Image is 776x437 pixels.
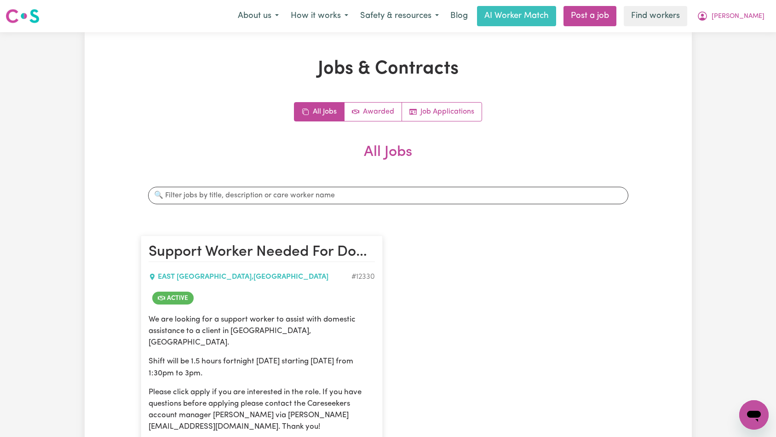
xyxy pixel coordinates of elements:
[345,103,402,121] a: Active jobs
[354,6,445,26] button: Safety & resources
[141,58,636,80] h1: Jobs & Contracts
[149,271,351,282] div: EAST [GEOGRAPHIC_DATA] , [GEOGRAPHIC_DATA]
[477,6,556,26] a: AI Worker Match
[6,8,40,24] img: Careseekers logo
[402,103,482,121] a: Job applications
[351,271,375,282] div: Job ID #12330
[624,6,687,26] a: Find workers
[285,6,354,26] button: How it works
[141,144,636,176] h2: All Jobs
[712,11,765,22] span: [PERSON_NAME]
[149,386,375,433] p: Please click apply if you are interested in the role. If you have questions before applying pleas...
[232,6,285,26] button: About us
[149,314,375,349] p: We are looking for a support worker to assist with domestic assistance to a client in [GEOGRAPHIC...
[148,187,628,204] input: 🔍 Filter jobs by title, description or care worker name
[563,6,616,26] a: Post a job
[445,6,473,26] a: Blog
[6,6,40,27] a: Careseekers logo
[152,292,194,305] span: Job is active
[739,400,769,430] iframe: Button to launch messaging window
[294,103,345,121] a: All jobs
[149,356,375,379] p: Shift will be 1.5 hours fortnight [DATE] starting [DATE] from 1:30pm to 3pm.
[149,243,375,262] h2: Support Worker Needed For Domestic Assistance - East Devonport, TAS
[691,6,770,26] button: My Account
